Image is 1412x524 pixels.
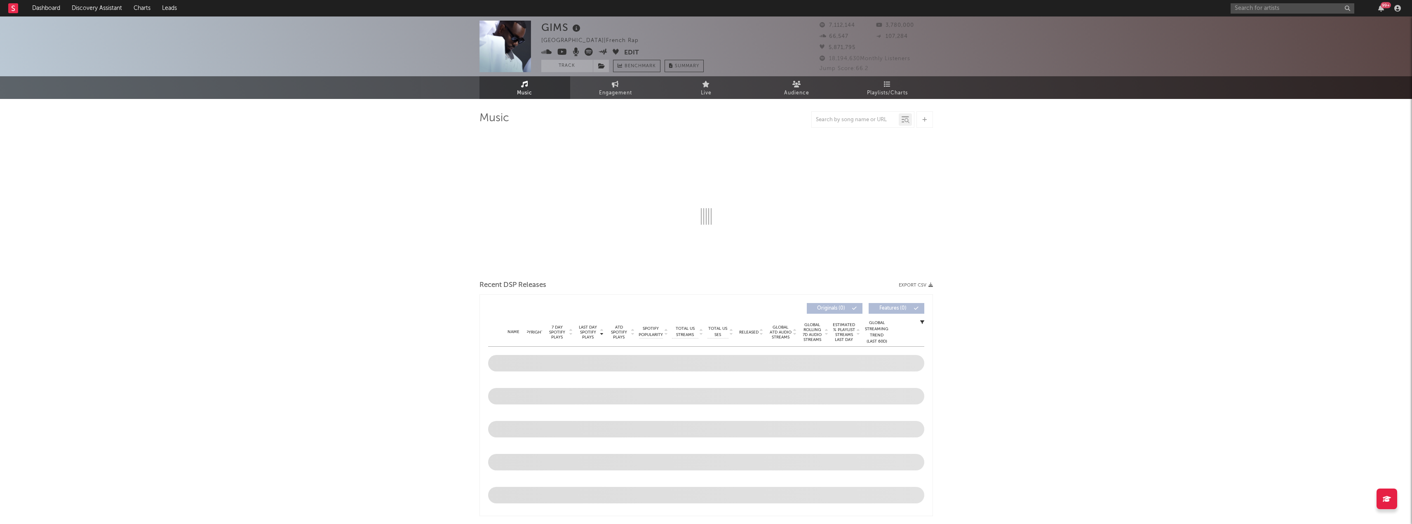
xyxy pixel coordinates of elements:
[541,60,593,72] button: Track
[577,325,599,340] span: Last Day Spotify Plays
[812,117,899,123] input: Search by song name or URL
[820,56,910,61] span: 18,194,630 Monthly Listeners
[541,21,583,34] div: GIMS
[876,34,908,39] span: 107,284
[807,303,862,314] button: Originals(0)
[675,64,699,68] span: Summary
[820,45,855,50] span: 5,871,795
[701,88,712,98] span: Live
[812,306,850,311] span: Originals ( 0 )
[867,88,908,98] span: Playlists/Charts
[739,330,759,335] span: Released
[899,283,933,288] button: Export CSV
[541,36,648,46] div: [GEOGRAPHIC_DATA] | French Rap
[707,326,728,338] span: Total US SES
[869,303,924,314] button: Features(0)
[599,88,632,98] span: Engagement
[661,76,752,99] a: Live
[876,23,914,28] span: 3,780,000
[479,76,570,99] a: Music
[505,329,523,335] div: Name
[820,66,868,71] span: Jump Score: 66.2
[865,320,889,345] div: Global Streaming Trend (Last 60D)
[672,326,698,338] span: Total US Streams
[820,34,848,39] span: 66,547
[520,330,544,335] span: Copyright
[608,325,630,340] span: ATD Spotify Plays
[639,326,663,338] span: Spotify Popularity
[570,76,661,99] a: Engagement
[1381,2,1391,8] div: 99 +
[517,88,532,98] span: Music
[546,325,568,340] span: 7 Day Spotify Plays
[613,60,660,72] a: Benchmark
[624,48,639,58] button: Edit
[874,306,912,311] span: Features ( 0 )
[665,60,704,72] button: Summary
[752,76,842,99] a: Audience
[769,325,792,340] span: Global ATD Audio Streams
[801,322,824,342] span: Global Rolling 7D Audio Streams
[784,88,809,98] span: Audience
[1378,5,1384,12] button: 99+
[479,280,546,290] span: Recent DSP Releases
[1231,3,1354,14] input: Search for artists
[820,23,855,28] span: 7,112,144
[842,76,933,99] a: Playlists/Charts
[625,61,656,71] span: Benchmark
[833,322,855,342] span: Estimated % Playlist Streams Last Day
